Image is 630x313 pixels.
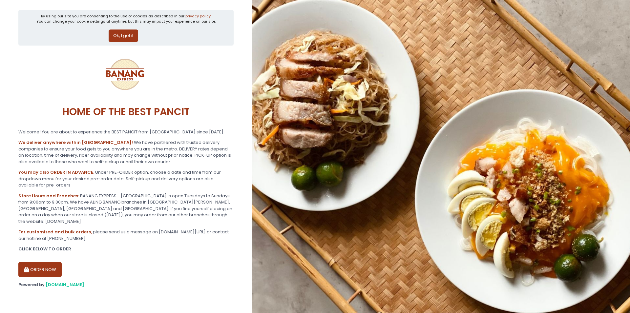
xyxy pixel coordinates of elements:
[18,193,234,225] div: BANANG EXPRESS - [GEOGRAPHIC_DATA] is open Tuesdays to Sundays from 9:00am to 9:00pm. We have ALI...
[18,282,234,288] div: Powered by
[18,193,79,199] b: Store Hours and Branches:
[18,129,234,135] div: Welcome! You are about to experience the BEST PANCIT from [GEOGRAPHIC_DATA] since [DATE].
[18,246,234,252] div: CLICK BELOW TO ORDER
[46,282,84,288] a: [DOMAIN_NAME]
[18,169,234,188] div: Under PRE-ORDER option, choose a date and time from our dropdown menu for your desired pre-order ...
[18,99,234,125] div: HOME OF THE BEST PANCIT
[109,29,138,42] button: Ok, I got it
[185,13,211,19] a: privacy policy.
[18,229,92,235] b: For customized and bulk orders,
[18,262,62,278] button: ORDER NOW
[36,13,216,24] div: By using our site you are consenting to the use of cookies as described in our You can change you...
[18,139,133,146] b: We deliver anywhere within [GEOGRAPHIC_DATA]!
[18,229,234,242] div: please send us a message on [DOMAIN_NAME][URL] or contact our hotline at [PHONE_NUMBER].
[100,50,150,99] img: Banang Express
[18,169,94,175] b: You may also ORDER IN ADVANCE.
[18,139,234,165] div: We have partnered with trusted delivery companies to ensure your food gets to you anywhere you ar...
